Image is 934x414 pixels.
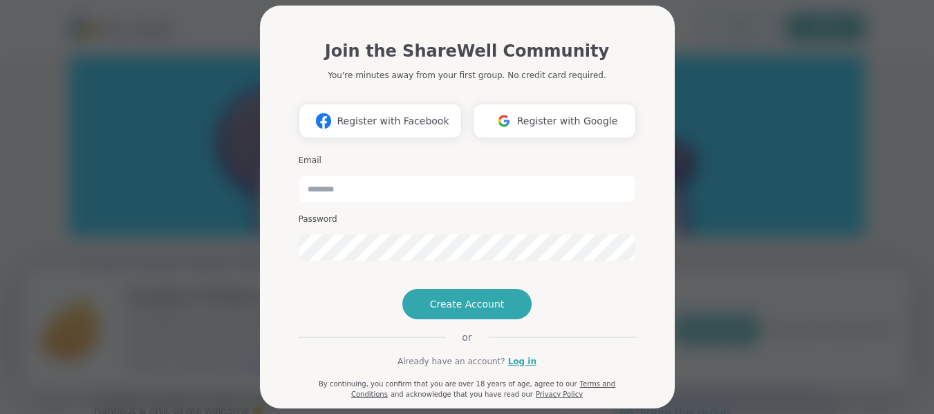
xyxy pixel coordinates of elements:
button: Create Account [402,289,532,319]
span: Already have an account? [398,355,505,368]
img: ShareWell Logomark [491,108,517,133]
h3: Email [299,155,636,167]
span: Create Account [430,297,505,311]
span: Register with Facebook [337,114,449,129]
a: Terms and Conditions [351,380,615,398]
p: You're minutes away from your first group. No credit card required. [328,69,606,82]
span: and acknowledge that you have read our [391,391,533,398]
button: Register with Google [473,104,636,138]
a: Log in [508,355,536,368]
a: Privacy Policy [536,391,583,398]
span: Register with Google [517,114,618,129]
span: or [445,330,488,344]
img: ShareWell Logomark [310,108,337,133]
span: By continuing, you confirm that you are over 18 years of age, agree to our [319,380,577,388]
h1: Join the ShareWell Community [325,39,609,64]
h3: Password [299,214,636,225]
button: Register with Facebook [299,104,462,138]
